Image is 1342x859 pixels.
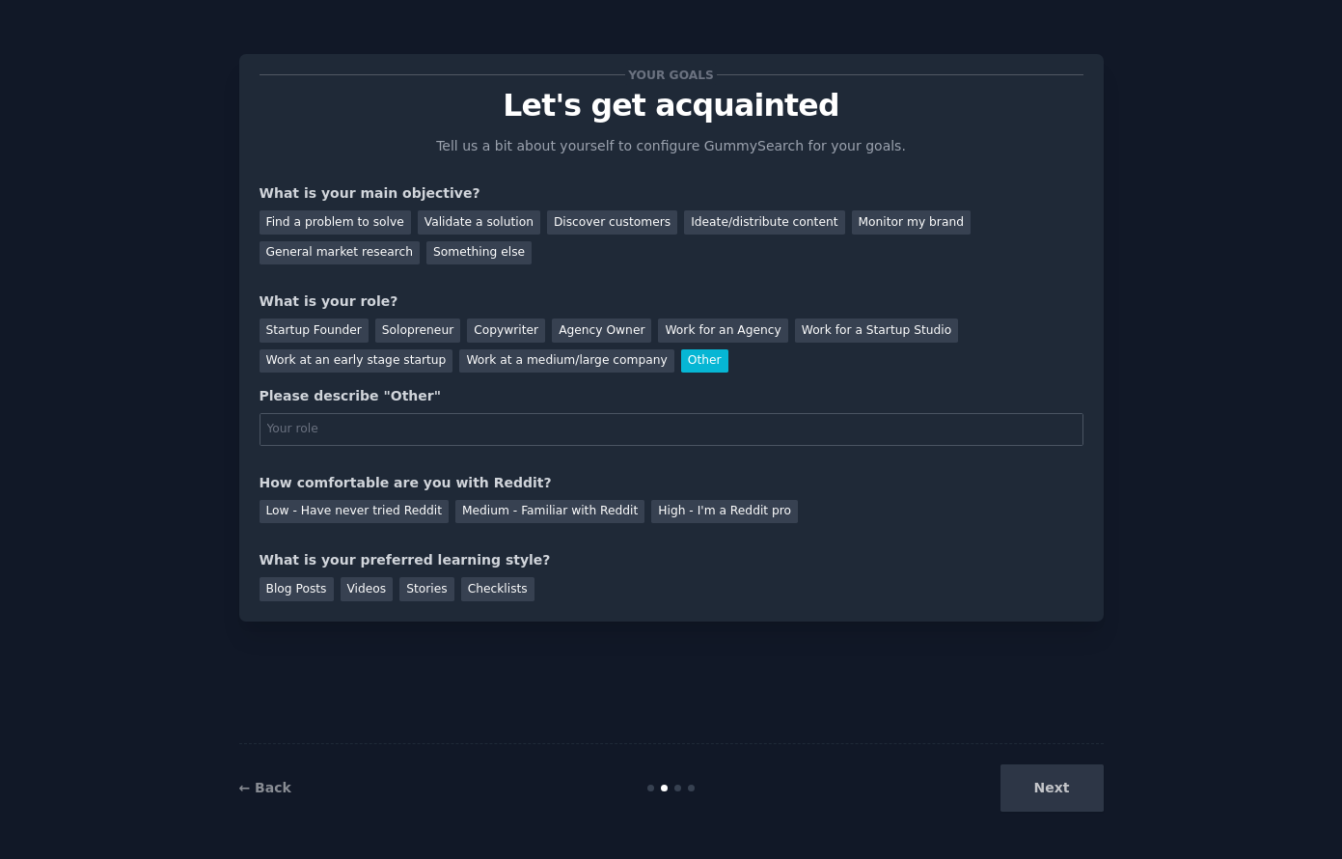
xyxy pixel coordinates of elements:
[547,210,677,235] div: Discover customers
[260,291,1083,312] div: What is your role?
[651,500,798,524] div: High - I'm a Reddit pro
[260,386,1083,406] div: Please describe "Other"
[418,210,540,235] div: Validate a solution
[260,349,453,374] div: Work at an early stage startup
[625,65,718,85] span: Your goals
[239,780,291,795] a: ← Back
[260,473,1083,493] div: How comfortable are you with Reddit?
[455,500,644,524] div: Medium - Familiar with Reddit
[260,89,1083,123] p: Let's get acquainted
[552,319,651,343] div: Agency Owner
[852,210,971,235] div: Monitor my brand
[658,319,787,343] div: Work for an Agency
[260,241,421,265] div: General market research
[467,319,545,343] div: Copywriter
[428,136,915,156] p: Tell us a bit about yourself to configure GummySearch for your goals.
[426,241,532,265] div: Something else
[684,210,844,235] div: Ideate/distribute content
[260,550,1083,570] div: What is your preferred learning style?
[461,577,534,601] div: Checklists
[795,319,958,343] div: Work for a Startup Studio
[260,183,1083,204] div: What is your main objective?
[260,210,411,235] div: Find a problem to solve
[399,577,453,601] div: Stories
[260,500,449,524] div: Low - Have never tried Reddit
[341,577,394,601] div: Videos
[260,577,334,601] div: Blog Posts
[260,413,1083,446] input: Your role
[459,349,673,374] div: Work at a medium/large company
[260,319,369,343] div: Startup Founder
[681,349,728,374] div: Other
[375,319,460,343] div: Solopreneur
